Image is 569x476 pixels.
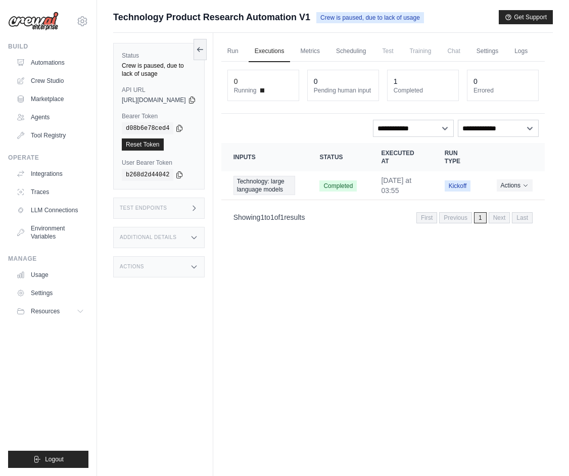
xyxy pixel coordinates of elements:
span: Test [376,41,399,61]
a: Agents [12,109,88,125]
a: Reset Token [122,138,164,151]
dt: Pending human input [314,86,372,94]
h3: Actions [120,264,144,270]
span: Last [512,212,533,223]
nav: Pagination [416,212,533,223]
button: Resources [12,303,88,319]
label: API URL [122,86,196,94]
a: Tool Registry [12,127,88,144]
span: Resources [31,307,60,315]
label: User Bearer Token [122,159,196,167]
span: Running [234,86,257,94]
span: 1 [260,213,264,221]
dt: Errored [473,86,532,94]
a: Metrics [294,41,326,62]
a: Marketplace [12,91,88,107]
button: Logout [8,451,88,468]
img: Logo [8,12,59,31]
span: Crew is paused, due to lack of usage [316,12,424,23]
div: 1 [394,76,398,86]
a: Crew Studio [12,73,88,89]
dt: Completed [394,86,452,94]
a: Traces [12,184,88,200]
a: Usage [12,267,88,283]
th: Run Type [433,143,485,171]
a: Scheduling [330,41,372,62]
label: Status [122,52,196,60]
th: Inputs [221,143,308,171]
span: First [416,212,437,223]
th: Status [307,143,369,171]
a: Integrations [12,166,88,182]
button: Get Support [499,10,553,24]
div: 0 [473,76,478,86]
div: Operate [8,154,88,162]
span: 1 [280,213,284,221]
code: d08b6e78ced4 [122,122,173,134]
th: Executed at [369,143,432,171]
div: 0 [314,76,318,86]
span: [URL][DOMAIN_NAME] [122,96,186,104]
div: Build [8,42,88,51]
span: Completed [319,180,357,192]
a: Settings [12,285,88,301]
span: Logout [45,455,64,463]
a: Run [221,41,245,62]
span: Next [489,212,510,223]
span: Previous [439,212,472,223]
button: Actions for execution [497,179,533,192]
a: Environment Variables [12,220,88,245]
div: Manage [8,255,88,263]
span: 1 [270,213,274,221]
span: Chat is not available until the deployment is complete [441,41,466,61]
span: Technology: large language models [233,176,296,195]
time: August 31, 2025 at 03:55 IST [381,176,411,195]
span: Technology Product Research Automation V1 [113,10,310,24]
div: Crew is paused, due to lack of usage [122,62,196,78]
a: Automations [12,55,88,71]
a: Executions [249,41,291,62]
span: 1 [474,212,487,223]
a: LLM Connections [12,202,88,218]
a: View execution details for Technology [233,176,296,195]
nav: Pagination [221,204,545,230]
h3: Test Endpoints [120,205,167,211]
section: Crew executions table [221,143,545,230]
code: b268d2d44042 [122,169,173,181]
div: 0 [234,76,238,86]
label: Bearer Token [122,112,196,120]
span: Kickoff [445,180,471,192]
h3: Additional Details [120,234,176,241]
a: Settings [470,41,504,62]
a: Logs [508,41,534,62]
span: Training is not available until the deployment is complete [403,41,437,61]
p: Showing to of results [233,212,305,222]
